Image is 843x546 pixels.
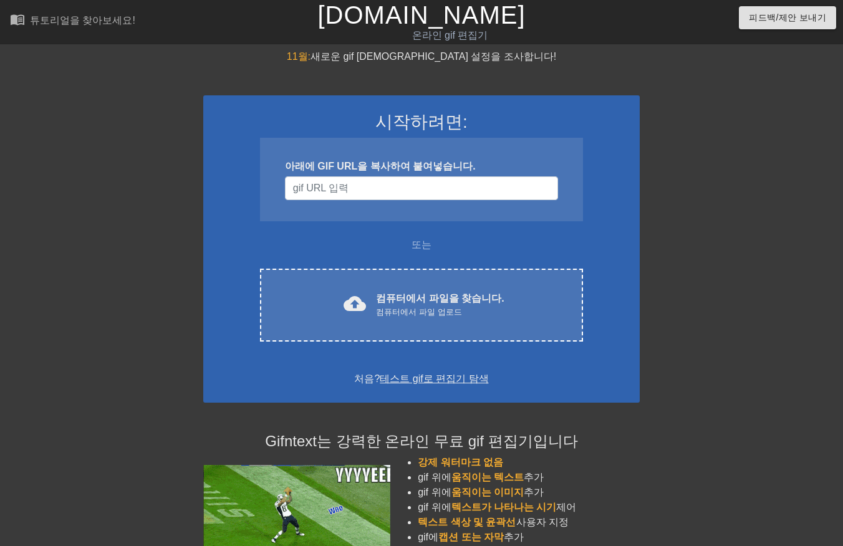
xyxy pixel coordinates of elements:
[418,515,640,530] li: 사용자 지정
[376,306,504,318] div: 컴퓨터에서 파일 업로드
[418,485,640,500] li: gif 위에 추가
[418,470,640,485] li: gif 위에 추가
[203,49,640,64] div: 새로운 gif [DEMOGRAPHIC_DATA] 설정을 조사합니다!
[10,12,135,31] a: 튜토리얼을 찾아보세요!
[287,51,311,62] span: 11월:
[219,371,624,386] div: 처음?
[451,472,524,482] span: 움직이는 텍스트
[317,1,525,29] a: [DOMAIN_NAME]
[418,530,640,545] li: gif에 추가
[739,6,836,29] button: 피드백/제안 보내기
[203,433,640,451] h4: Gifntext는 강력한 온라인 무료 gif 편집기입니다
[287,28,613,43] div: 온라인 gif 편집기
[30,15,135,26] div: 튜토리얼을 찾아보세요!
[344,292,366,315] span: cloud_upload
[451,502,557,512] span: 텍스트가 나타나는 시기
[10,12,25,27] span: menu_book
[236,237,607,252] div: 또는
[418,517,516,527] span: 텍스트 색상 및 윤곽선
[219,112,624,133] h3: 시작하려면:
[749,10,826,26] span: 피드백/제안 보내기
[418,457,503,467] span: 강제 워터마크 없음
[285,176,558,200] input: 사용자 이름
[380,373,488,384] a: 테스트 gif로 편집기 탐색
[438,532,504,542] span: 캡션 또는 자막
[451,487,524,497] span: 움직이는 이미지
[285,159,558,174] div: 아래에 GIF URL을 복사하여 붙여넣습니다.
[376,293,504,304] font: 컴퓨터에서 파일을 찾습니다.
[418,500,640,515] li: gif 위에 제어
